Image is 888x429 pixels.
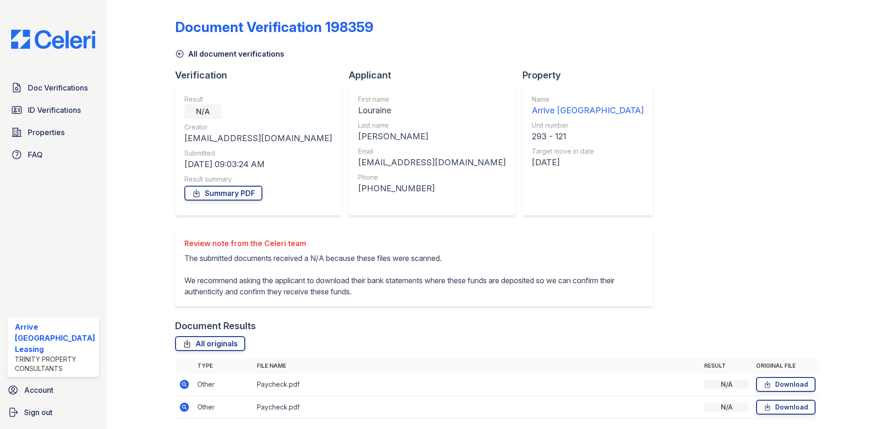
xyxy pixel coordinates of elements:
[28,104,81,116] span: ID Verifications
[358,95,506,104] div: First name
[7,123,99,142] a: Properties
[194,396,253,419] td: Other
[532,130,644,143] div: 293 - 121
[4,403,103,422] a: Sign out
[522,69,660,82] div: Property
[253,396,701,419] td: Paycheck.pdf
[24,407,52,418] span: Sign out
[253,358,701,373] th: File name
[358,182,506,195] div: [PHONE_NUMBER]
[28,82,88,93] span: Doc Verifications
[704,380,749,389] div: N/A
[532,95,644,104] div: Name
[700,358,752,373] th: Result
[358,156,506,169] div: [EMAIL_ADDRESS][DOMAIN_NAME]
[756,400,816,415] a: Download
[184,123,332,132] div: Creator
[532,121,644,130] div: Unit number
[15,321,95,355] div: Arrive [GEOGRAPHIC_DATA] Leasing
[756,377,816,392] a: Download
[194,358,253,373] th: Type
[532,156,644,169] div: [DATE]
[175,336,245,351] a: All originals
[184,253,644,297] p: The submitted documents received a N/A because these files were scanned. We recommend asking the ...
[532,95,644,117] a: Name Arrive [GEOGRAPHIC_DATA]
[358,173,506,182] div: Phone
[175,48,284,59] a: All document verifications
[184,95,332,104] div: Result
[532,104,644,117] div: Arrive [GEOGRAPHIC_DATA]
[24,384,53,396] span: Account
[752,358,819,373] th: Original file
[532,147,644,156] div: Target move in date
[7,145,99,164] a: FAQ
[4,30,103,49] img: CE_Logo_Blue-a8612792a0a2168367f1c8372b55b34899dd931a85d93a1a3d3e32e68fde9ad4.png
[175,319,256,332] div: Document Results
[175,69,349,82] div: Verification
[704,403,749,412] div: N/A
[28,127,65,138] span: Properties
[4,381,103,399] a: Account
[194,373,253,396] td: Other
[184,104,222,119] div: N/A
[358,130,506,143] div: [PERSON_NAME]
[184,238,644,249] div: Review note from the Celeri team
[184,132,332,145] div: [EMAIL_ADDRESS][DOMAIN_NAME]
[358,104,506,117] div: Louraine
[184,186,262,201] a: Summary PDF
[184,158,332,171] div: [DATE] 09:03:24 AM
[28,149,43,160] span: FAQ
[184,175,332,184] div: Result summary
[7,101,99,119] a: ID Verifications
[7,78,99,97] a: Doc Verifications
[358,147,506,156] div: Email
[184,149,332,158] div: Submitted
[253,373,701,396] td: Paycheck.pdf
[358,121,506,130] div: Last name
[349,69,522,82] div: Applicant
[15,355,95,373] div: Trinity Property Consultants
[175,19,373,35] div: Document Verification 198359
